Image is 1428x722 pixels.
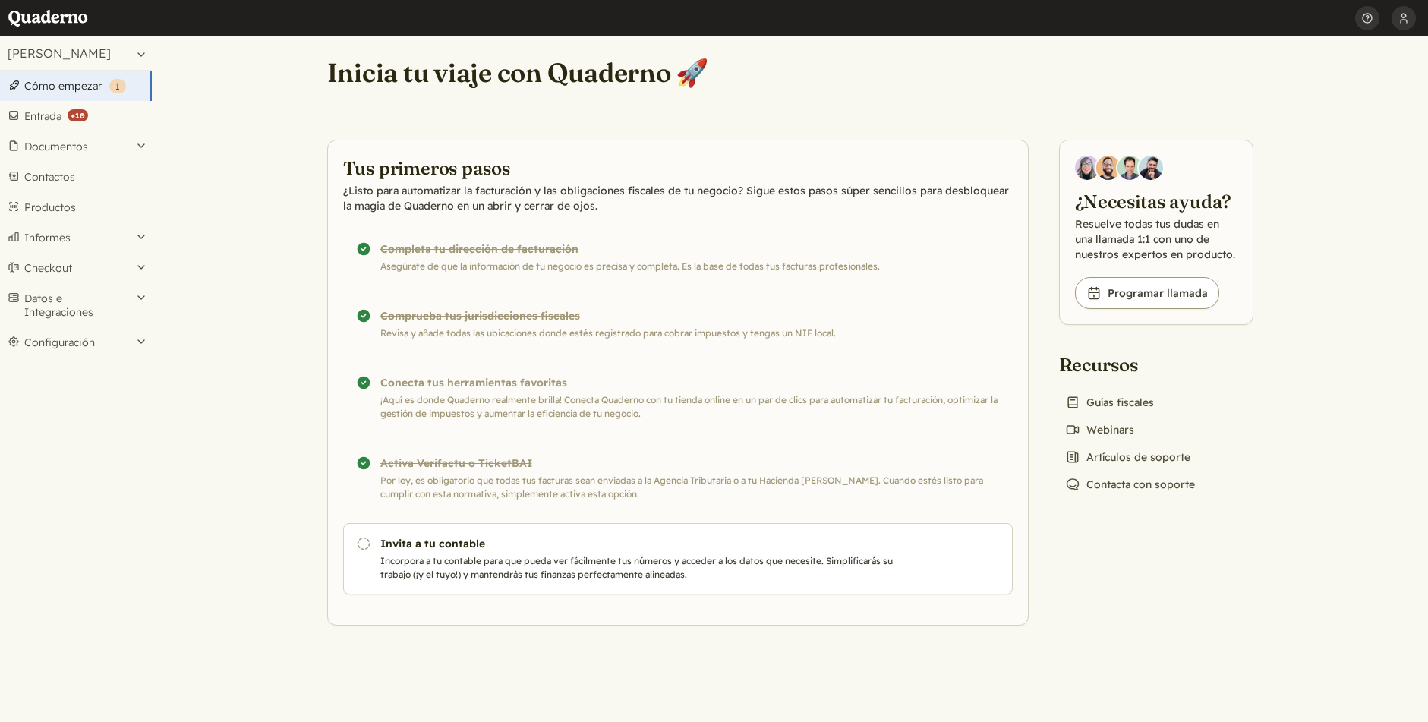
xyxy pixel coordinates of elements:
a: Webinars [1059,419,1140,440]
a: Artículos de soporte [1059,446,1196,468]
h2: Tus primeros pasos [343,156,1013,180]
a: Contacta con soporte [1059,474,1201,495]
a: Invita a tu contable Incorpora a tu contable para que pueda ver fácilmente tus números y acceder ... [343,523,1013,594]
span: 1 [115,80,120,92]
h3: Invita a tu contable [380,536,898,551]
a: Guías fiscales [1059,392,1160,413]
img: Javier Rubio, DevRel at Quaderno [1139,156,1163,180]
img: Jairo Fumero, Account Executive at Quaderno [1096,156,1121,180]
a: Programar llamada [1075,277,1219,309]
strong: +10 [68,109,88,121]
h2: ¿Necesitas ayuda? [1075,189,1237,213]
p: Incorpora a tu contable para que pueda ver fácilmente tus números y acceder a los datos que neces... [380,554,898,582]
img: Diana Carrasco, Account Executive at Quaderno [1075,156,1099,180]
img: Ivo Oltmans, Business Developer at Quaderno [1117,156,1142,180]
p: ¿Listo para automatizar la facturación y las obligaciones fiscales de tu negocio? Sigue estos pas... [343,183,1013,213]
p: Resuelve todas tus dudas en una llamada 1:1 con uno de nuestros expertos en producto. [1075,216,1237,262]
h2: Recursos [1059,352,1201,377]
h1: Inicia tu viaje con Quaderno 🚀 [327,56,709,90]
